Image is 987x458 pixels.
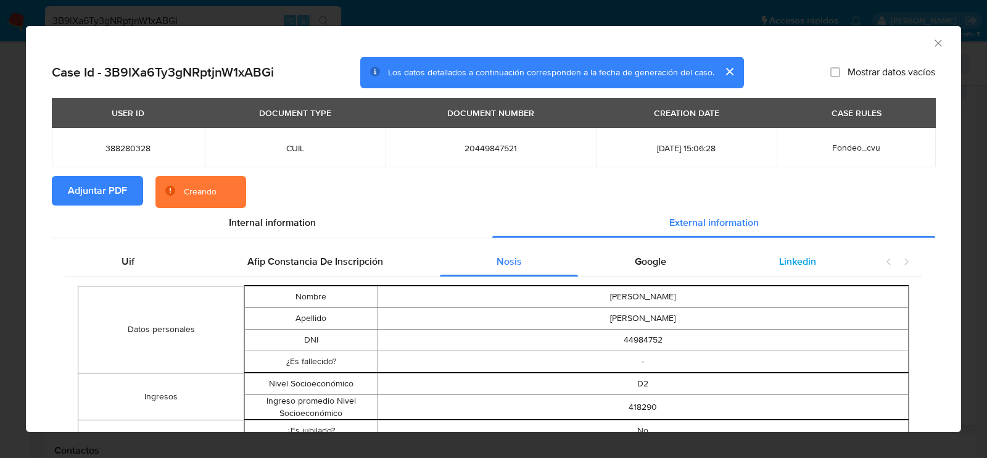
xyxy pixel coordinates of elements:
[184,186,217,198] div: Creando
[388,66,714,78] span: Los datos detallados a continuación corresponden a la fecha de generación del caso.
[245,330,378,351] td: DNI
[104,102,152,123] div: USER ID
[252,102,339,123] div: DOCUMENT TYPE
[65,247,873,277] div: Detailed external info
[229,215,316,230] span: Internal information
[611,143,762,154] span: [DATE] 15:06:28
[932,37,943,48] button: Cerrar ventana
[78,373,244,420] td: Ingresos
[378,351,909,373] td: -
[68,177,127,204] span: Adjuntar PDF
[832,141,880,154] span: Fondeo_cvu
[78,286,244,373] td: Datos personales
[378,420,909,442] td: No
[52,64,274,80] h2: Case Id - 3B9lXa6Ty3gNRptjnW1xABGi
[440,102,542,123] div: DOCUMENT NUMBER
[245,351,378,373] td: ¿Es fallecido?
[220,143,371,154] span: CUIL
[245,286,378,308] td: Nombre
[669,215,759,230] span: External information
[52,208,935,238] div: Detailed info
[779,254,816,269] span: Linkedin
[400,143,582,154] span: 20449847521
[378,395,909,420] td: 418290
[378,308,909,330] td: [PERSON_NAME]
[122,254,134,269] span: Uif
[67,143,190,154] span: 388280328
[378,373,909,395] td: D2
[378,330,909,351] td: 44984752
[245,395,378,420] td: Ingreso promedio Nivel Socioeconómico
[26,26,961,432] div: closure-recommendation-modal
[497,254,522,269] span: Nosis
[245,373,378,395] td: Nivel Socioeconómico
[848,66,935,78] span: Mostrar datos vacíos
[824,102,889,123] div: CASE RULES
[245,308,378,330] td: Apellido
[635,254,666,269] span: Google
[247,254,383,269] span: Afip Constancia De Inscripción
[830,67,840,77] input: Mostrar datos vacíos
[245,420,378,442] td: ¿Es jubilado?
[378,286,909,308] td: [PERSON_NAME]
[646,102,727,123] div: CREATION DATE
[714,57,744,86] button: cerrar
[52,176,143,206] button: Adjuntar PDF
